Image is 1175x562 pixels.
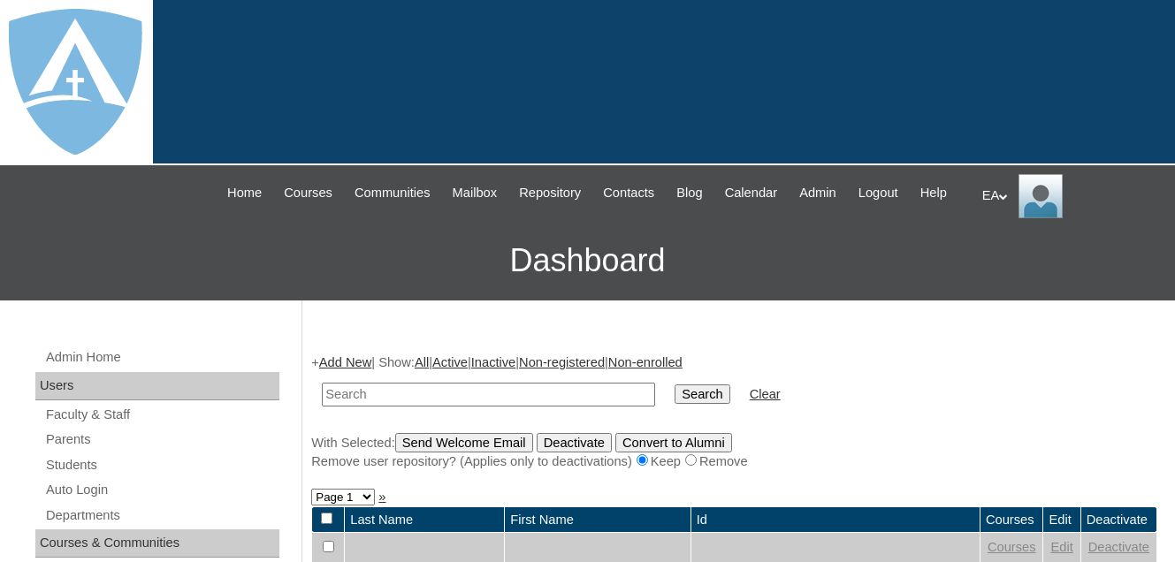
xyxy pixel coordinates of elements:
a: Departments [44,505,279,527]
a: Inactive [471,355,516,369]
a: Calendar [716,183,786,203]
a: » [378,490,385,504]
input: Send Welcome Email [395,433,533,452]
span: Mailbox [453,183,498,203]
td: Id [691,507,980,533]
span: Calendar [725,183,777,203]
input: Deactivate [537,433,612,452]
a: Admin [790,183,845,203]
a: Students [44,454,279,476]
img: EA Administrator [1019,174,1063,218]
td: Deactivate [1081,507,1156,533]
a: Add New [319,355,371,369]
span: Help [920,183,947,203]
span: Logout [858,183,898,203]
div: + | Show: | | | | [311,353,1157,470]
td: Last Name [345,507,504,533]
td: Edit [1043,507,1080,533]
span: Communities [355,183,431,203]
div: Remove user repository? (Applies only to deactivations) Keep Remove [311,452,1157,471]
a: Admin Home [44,346,279,368]
span: Blog [676,183,702,203]
div: With Selected: [311,433,1157,471]
a: Auto Login [44,479,279,501]
a: Blog [668,183,711,203]
a: Non-enrolled [608,355,683,369]
a: Edit [1050,540,1072,554]
a: Home [218,183,271,203]
h3: Dashboard [9,221,1166,300]
span: Repository [519,183,581,203]
a: All [415,355,429,369]
input: Convert to Alumni [615,433,732,452]
a: Courses [275,183,341,203]
a: Active [432,355,468,369]
a: Communities [346,183,439,203]
a: Non-registered [519,355,605,369]
a: Faculty & Staff [44,404,279,426]
img: logo-white.png [9,9,142,155]
td: First Name [505,507,690,533]
div: Courses & Communities [35,529,279,558]
a: Contacts [594,183,663,203]
a: Mailbox [444,183,507,203]
a: Help [912,183,956,203]
div: Users [35,372,279,400]
span: Contacts [603,183,654,203]
input: Search [322,383,655,406]
input: Search [675,384,729,404]
a: Deactivate [1088,540,1149,554]
span: Courses [284,183,332,203]
a: Parents [44,429,279,451]
td: Courses [980,507,1043,533]
a: Repository [510,183,590,203]
div: EA [982,174,1157,218]
a: Logout [850,183,907,203]
span: Admin [799,183,836,203]
a: Clear [750,387,781,401]
span: Home [227,183,262,203]
a: Courses [988,540,1036,554]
